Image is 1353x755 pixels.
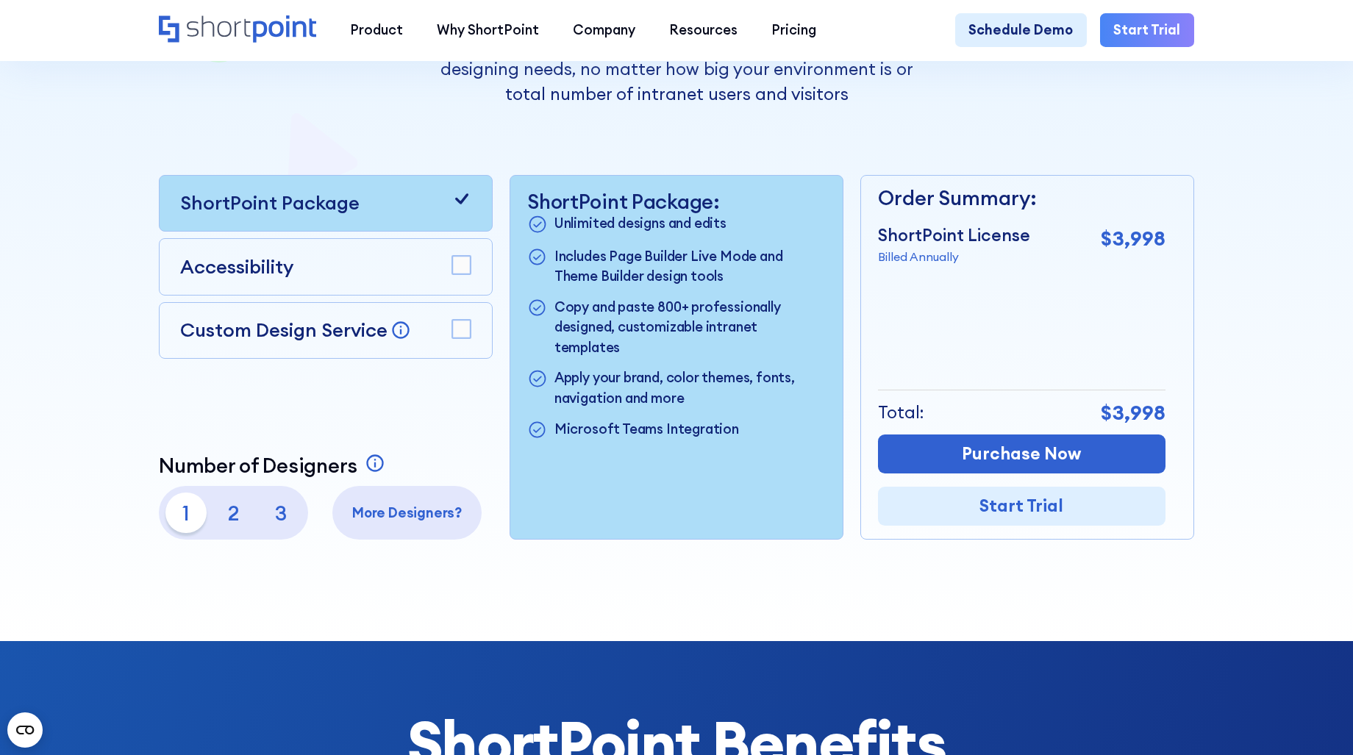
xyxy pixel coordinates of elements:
[771,20,816,40] div: Pricing
[213,493,254,533] p: 2
[420,13,556,47] a: Why ShortPoint
[573,20,635,40] div: Company
[423,31,930,107] p: ShortPoint pricing is aligned with your sites building and designing needs, no matter how big you...
[556,13,652,47] a: Company
[955,13,1087,47] a: Schedule Demo
[878,434,1165,473] a: Purchase Now
[1101,397,1165,427] p: $3,998
[1100,13,1194,47] a: Start Trial
[878,223,1030,248] p: ShortPoint License
[7,712,43,748] button: Open CMP widget
[878,487,1165,526] a: Start Trial
[159,453,357,477] p: Number of Designers
[878,248,1030,265] p: Billed Annually
[333,13,420,47] a: Product
[180,253,293,282] p: Accessibility
[652,13,754,47] a: Resources
[180,189,360,218] p: ShortPoint Package
[260,493,301,533] p: 3
[527,189,826,213] p: ShortPoint Package:
[554,246,826,287] p: Includes Page Builder Live Mode and Theme Builder design tools
[878,400,924,426] p: Total:
[165,493,206,533] p: 1
[878,182,1165,212] p: Order Summary:
[1279,684,1353,755] iframe: Chat Widget
[437,20,539,40] div: Why ShortPoint
[554,419,739,442] p: Microsoft Teams Integration
[159,15,316,45] a: Home
[669,20,738,40] div: Resources
[340,503,475,523] p: More Designers?
[1101,223,1165,253] p: $3,998
[180,318,388,342] p: Custom Design Service
[554,368,826,408] p: Apply your brand, color themes, fonts, navigation and more
[350,20,403,40] div: Product
[554,297,826,358] p: Copy and paste 800+ professionally designed, customizable intranet templates
[754,13,833,47] a: Pricing
[159,453,388,477] a: Number of Designers
[554,213,727,236] p: Unlimited designs and edits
